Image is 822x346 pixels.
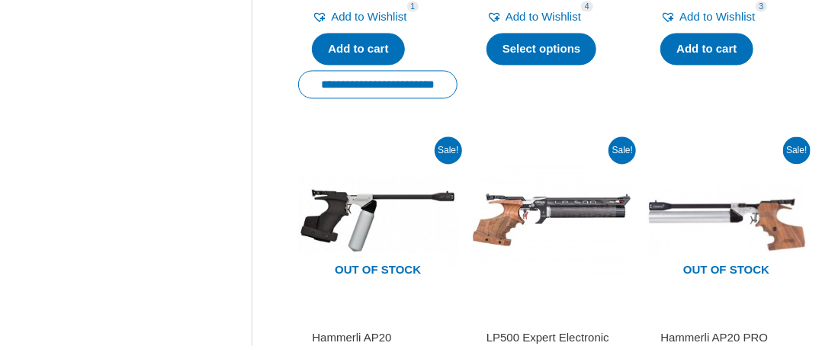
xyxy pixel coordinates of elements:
[486,330,618,345] h2: LP500 Expert Electronic
[312,309,444,327] iframe: Customer reviews powered by Trustpilot
[407,1,419,12] span: 1
[658,253,795,288] span: Out of stock
[486,6,581,27] a: Add to Wishlist
[486,309,618,327] iframe: Customer reviews powered by Trustpilot
[331,10,406,23] span: Add to Wishlist
[581,1,593,12] span: 4
[756,1,768,12] span: 3
[660,309,792,327] iframe: Customer reviews powered by Trustpilot
[783,136,811,164] span: Sale!
[608,136,636,164] span: Sale!
[473,141,632,300] img: LP500 Expert Electronic
[660,6,755,27] a: Add to Wishlist
[647,141,806,300] a: Out of stock
[506,10,581,23] span: Add to Wishlist
[298,141,458,300] img: Hammerli AP20
[435,136,462,164] span: Sale!
[312,33,404,65] a: Add to cart: “LP500 Expert Blue Angel”
[660,33,753,65] a: Add to cart: “LP500”
[679,10,755,23] span: Add to Wishlist
[660,330,792,345] h2: Hammerli AP20 PRO
[312,330,444,345] h2: Hammerli AP20
[310,253,446,288] span: Out of stock
[312,6,406,27] a: Add to Wishlist
[647,141,806,300] img: Hammerli AP20 PRO
[486,33,597,65] a: Select options for “EVO 10E”
[298,141,458,300] a: Out of stock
